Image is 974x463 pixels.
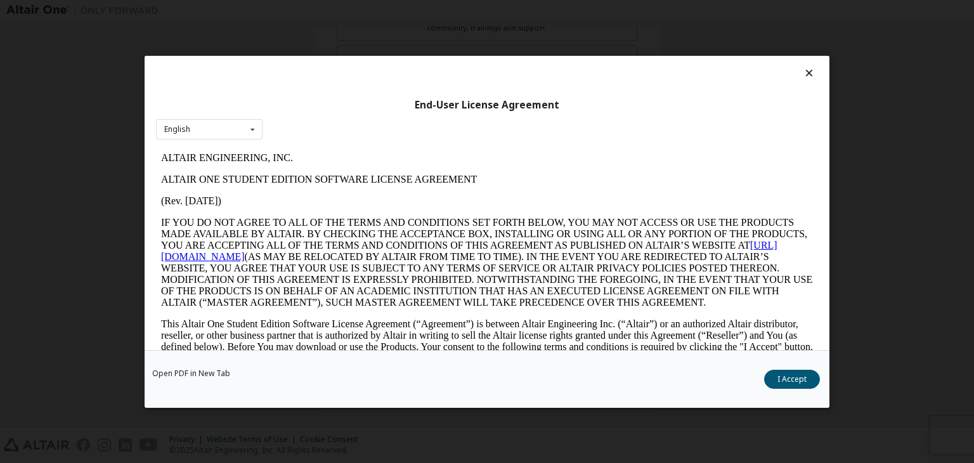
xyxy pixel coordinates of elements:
[164,126,190,133] div: English
[764,370,820,389] button: I Accept
[5,70,657,161] p: IF YOU DO NOT AGREE TO ALL OF THE TERMS AND CONDITIONS SET FORTH BELOW, YOU MAY NOT ACCESS OR USE...
[5,93,621,115] a: [URL][DOMAIN_NAME]
[152,370,230,377] a: Open PDF in New Tab
[5,5,657,16] p: ALTAIR ENGINEERING, INC.
[5,27,657,38] p: ALTAIR ONE STUDENT EDITION SOFTWARE LICENSE AGREEMENT
[156,98,818,111] div: End-User License Agreement
[5,48,657,60] p: (Rev. [DATE])
[5,171,657,217] p: This Altair One Student Edition Software License Agreement (“Agreement”) is between Altair Engine...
